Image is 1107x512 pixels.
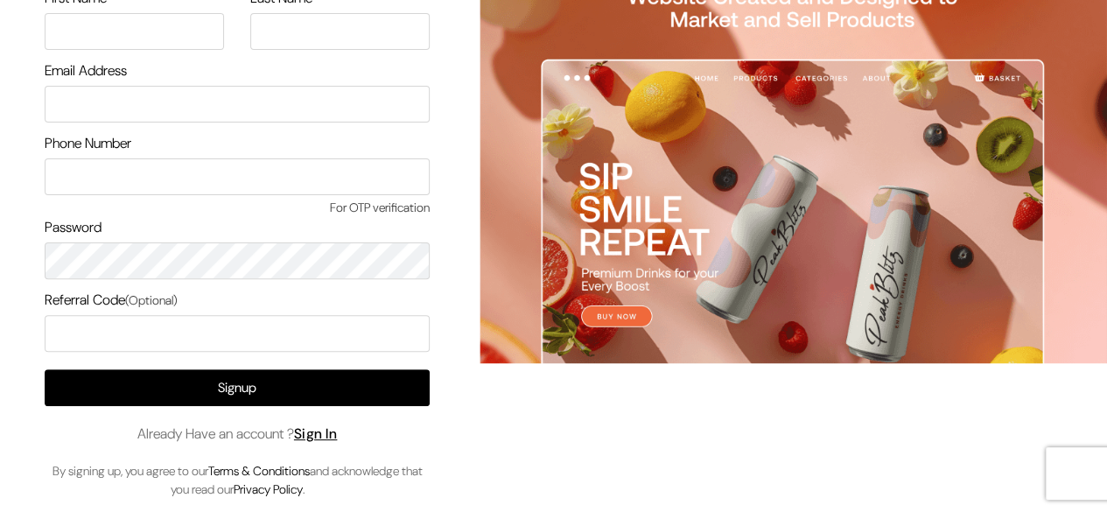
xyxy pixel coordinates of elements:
[234,481,303,497] a: Privacy Policy
[125,292,178,308] span: (Optional)
[45,60,127,81] label: Email Address
[137,424,338,445] span: Already Have an account ?
[45,369,430,406] button: Signup
[294,424,338,443] a: Sign In
[45,199,430,217] span: For OTP verification
[45,290,178,311] label: Referral Code
[45,462,430,499] p: By signing up, you agree to our and acknowledge that you read our .
[45,133,131,154] label: Phone Number
[45,217,102,238] label: Password
[208,463,310,479] a: Terms & Conditions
